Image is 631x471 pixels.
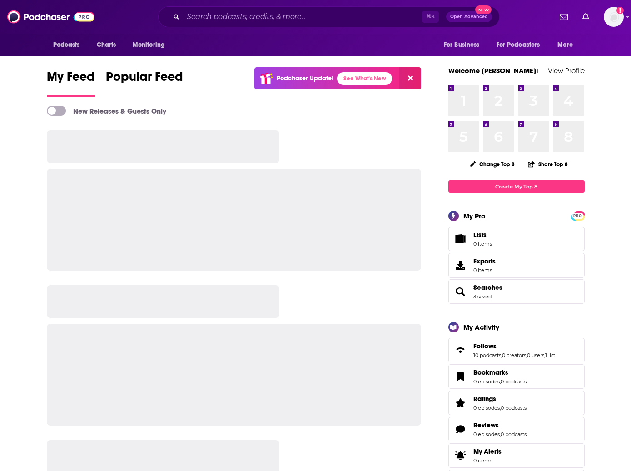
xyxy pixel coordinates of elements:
a: Bookmarks [452,370,470,383]
span: Searches [448,279,585,304]
span: Popular Feed [106,69,183,90]
a: 10 podcasts [473,352,501,358]
a: Create My Top 8 [448,180,585,193]
button: open menu [491,36,553,54]
span: Follows [473,342,497,350]
a: Show notifications dropdown [579,9,593,25]
span: Follows [448,338,585,362]
a: 0 users [527,352,544,358]
a: Reviews [452,423,470,436]
span: Reviews [448,417,585,441]
a: Show notifications dropdown [556,9,571,25]
a: Popular Feed [106,69,183,97]
span: My Alerts [473,447,502,456]
a: 0 podcasts [501,405,527,411]
a: Searches [473,283,502,292]
span: Bookmarks [448,364,585,389]
a: 0 podcasts [501,378,527,385]
a: Welcome [PERSON_NAME]! [448,66,538,75]
span: 0 items [473,241,492,247]
a: 3 saved [473,293,492,300]
input: Search podcasts, credits, & more... [183,10,422,24]
span: 0 items [473,267,496,273]
span: , [544,352,545,358]
span: Monitoring [133,39,165,51]
a: Bookmarks [473,368,527,377]
a: Charts [91,36,122,54]
a: 0 episodes [473,431,500,437]
span: Exports [452,259,470,272]
div: My Activity [463,323,499,332]
span: Open Advanced [450,15,488,19]
a: Exports [448,253,585,278]
svg: Add a profile image [616,7,624,14]
a: Ratings [452,397,470,409]
button: Share Top 8 [527,155,568,173]
a: Searches [452,285,470,298]
button: Open AdvancedNew [446,11,492,22]
span: , [500,431,501,437]
span: , [526,352,527,358]
a: 0 podcasts [501,431,527,437]
span: Ratings [448,391,585,415]
a: 1 list [545,352,555,358]
span: Reviews [473,421,499,429]
a: View Profile [548,66,585,75]
span: Lists [473,231,487,239]
span: Lists [452,233,470,245]
span: Exports [473,257,496,265]
span: Lists [473,231,492,239]
span: Podcasts [53,39,80,51]
a: Reviews [473,421,527,429]
button: open menu [437,36,491,54]
span: , [500,405,501,411]
a: Lists [448,227,585,251]
span: Bookmarks [473,368,508,377]
a: Follows [473,342,555,350]
span: For Podcasters [497,39,540,51]
button: open menu [126,36,177,54]
span: Charts [97,39,116,51]
span: More [557,39,573,51]
span: , [501,352,502,358]
a: 0 episodes [473,378,500,385]
a: Ratings [473,395,527,403]
a: 0 episodes [473,405,500,411]
a: See What's New [337,72,392,85]
button: Change Top 8 [464,159,521,170]
div: Search podcasts, credits, & more... [158,6,500,27]
a: My Feed [47,69,95,97]
p: Podchaser Update! [277,74,333,82]
button: open menu [551,36,584,54]
span: For Business [444,39,480,51]
div: My Pro [463,212,486,220]
a: My Alerts [448,443,585,468]
img: User Profile [604,7,624,27]
a: PRO [572,212,583,219]
button: Show profile menu [604,7,624,27]
span: My Feed [47,69,95,90]
span: My Alerts [452,449,470,462]
img: Podchaser - Follow, Share and Rate Podcasts [7,8,94,25]
span: Logged in as esmith_bg [604,7,624,27]
span: 0 items [473,457,502,464]
span: PRO [572,213,583,219]
a: Follows [452,344,470,357]
span: , [500,378,501,385]
a: 0 creators [502,352,526,358]
span: Ratings [473,395,496,403]
span: ⌘ K [422,11,439,23]
a: New Releases & Guests Only [47,106,166,116]
span: New [475,5,492,14]
button: open menu [47,36,92,54]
